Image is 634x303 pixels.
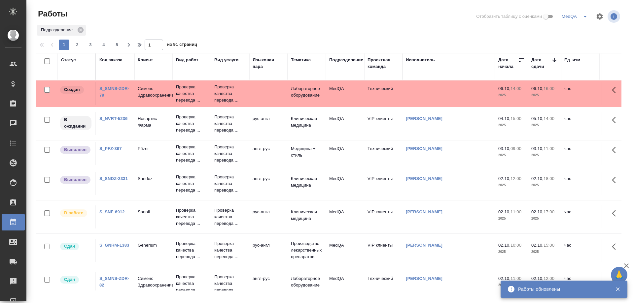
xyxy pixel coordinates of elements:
td: MedQA [326,172,364,195]
div: Работы обновлены [518,286,605,292]
td: Технический [364,272,403,295]
td: рус-англ [249,205,288,228]
a: S_SMNS-ZDR-79 [99,86,129,98]
span: Работы [36,9,67,19]
td: англ-рус [249,172,288,195]
span: Посмотреть информацию [608,10,621,23]
p: Проверка качества перевода ... [176,174,208,194]
p: 2025 [498,215,525,222]
p: Клиническая медицина [291,175,323,189]
p: 2025 [498,249,525,255]
button: Здесь прячутся важные кнопки [608,112,624,128]
p: Проверка качества перевода ... [214,174,246,194]
a: S_NVRT-5236 [99,116,127,121]
p: Проверка качества перевода ... [214,144,246,164]
p: 2025 [531,92,558,99]
td: англ-рус [249,272,288,295]
div: Ед. изм [564,57,581,63]
div: Менеджер проверил работу исполнителя, передает ее на следующий этап [59,242,92,251]
p: Сдан [64,276,75,283]
p: 2025 [498,152,525,159]
p: Sandoz [138,175,169,182]
p: 12:00 [511,176,521,181]
p: 11:00 [511,276,521,281]
td: час [561,239,599,262]
p: 03.10, [498,146,511,151]
p: Медицина + стиль [291,145,323,159]
p: 02.10, [498,243,511,248]
div: Статус [61,57,76,63]
td: 1 [599,172,632,195]
p: Проверка качества перевода ... [176,84,208,104]
button: 3 [85,40,96,50]
td: Технический [364,82,403,105]
p: Pfizer [138,145,169,152]
div: Подразделение [329,57,363,63]
p: Проверка качества перевода ... [214,207,246,227]
div: Дата начала [498,57,518,70]
td: час [561,172,599,195]
p: Проверка качества перевода ... [176,114,208,134]
button: Закрыть [611,286,624,292]
td: час [561,205,599,228]
a: [PERSON_NAME] [406,276,442,281]
td: час [561,142,599,165]
p: 2025 [531,182,558,189]
a: S_SNF-6912 [99,209,125,214]
p: 04.10, [498,116,511,121]
a: S_GNRM-1383 [99,243,129,248]
p: Подразделение [41,27,75,33]
p: 18:00 [544,176,554,181]
td: 1 [599,272,632,295]
span: 🙏 [614,268,625,282]
p: 02.10, [498,209,511,214]
p: Sanofi [138,209,169,215]
td: 2 [599,82,632,105]
a: S_SMNS-ZDR-82 [99,276,129,288]
p: 06.10, [498,86,511,91]
p: Проверка качества перевода ... [176,207,208,227]
div: Подразделение [37,25,86,36]
p: 11:00 [511,209,521,214]
div: Клиент [138,57,153,63]
p: Проверка качества перевода ... [176,144,208,164]
td: VIP клиенты [364,172,403,195]
div: Вид работ [176,57,198,63]
p: Проверка качества перевода ... [214,240,246,260]
td: час [561,272,599,295]
td: рус-англ [249,112,288,135]
p: 2025 [531,249,558,255]
p: 15:00 [544,243,554,248]
p: Проверка качества перевода ... [214,84,246,104]
div: Тематика [291,57,311,63]
p: 15:00 [511,116,521,121]
p: Сдан [64,243,75,250]
p: 2025 [498,182,525,189]
button: Здесь прячутся важные кнопки [608,82,624,98]
button: 5 [112,40,122,50]
p: 09:00 [511,146,521,151]
p: Сименс Здравоохранение [138,275,169,288]
td: час [561,112,599,135]
span: 5 [112,42,122,48]
button: Здесь прячутся важные кнопки [608,172,624,188]
span: 3 [85,42,96,48]
div: Проектная команда [368,57,399,70]
p: 05.10, [531,116,544,121]
p: 14:00 [511,86,521,91]
p: В ожидании [64,116,88,130]
p: Generium [138,242,169,249]
div: Исполнитель [406,57,435,63]
p: Создан [64,86,80,93]
button: Здесь прячутся важные кнопки [608,142,624,158]
div: Исполнитель выполняет работу [59,209,92,218]
p: 02.10, [498,176,511,181]
p: Клиническая медицина [291,209,323,222]
span: из 91 страниц [167,41,197,50]
td: VIP клиенты [364,239,403,262]
p: 02.10, [531,176,544,181]
p: Клиническая медицина [291,115,323,129]
p: 2025 [531,152,558,159]
p: Лабораторное оборудование [291,275,323,288]
p: 02.10, [531,243,544,248]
